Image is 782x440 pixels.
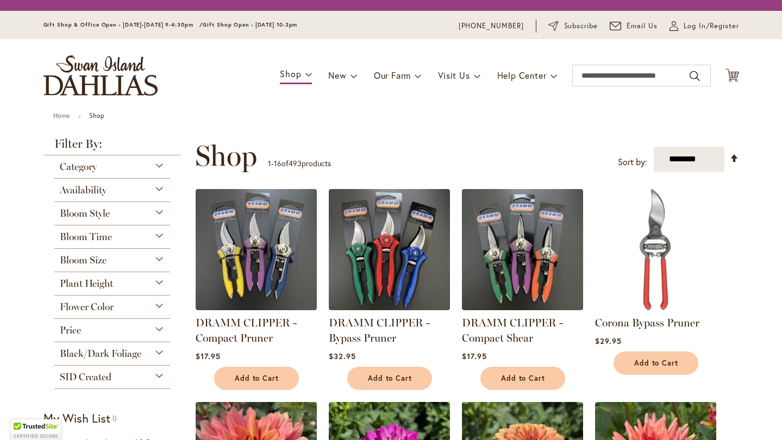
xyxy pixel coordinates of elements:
a: Email Us [610,21,658,32]
button: Search [690,67,699,85]
span: Add to Cart [501,374,546,383]
span: Bloom Style [60,208,110,219]
span: Availability [60,184,107,196]
span: Add to Cart [368,374,412,383]
div: TrustedSite Certified [11,419,61,440]
span: Subscribe [564,21,598,32]
span: 1 [268,158,271,168]
span: Our Farm [374,70,411,81]
a: Corona Bypass Pruner [595,302,716,312]
img: Corona Bypass Pruner [595,189,716,310]
a: DRAMM CLIPPER - Bypass Pruner [329,316,430,344]
a: DRAMM CLIPPER - Compact Pruner [196,302,317,312]
span: New [328,70,346,81]
label: Sort by: [618,152,647,172]
a: DRAMM CLIPPER - Compact Shear [462,302,583,312]
a: DRAMM CLIPPER - Compact Shear [462,316,563,344]
span: Gift Shop & Office Open - [DATE]-[DATE] 9-4:30pm / [43,21,203,28]
span: 16 [274,158,281,168]
p: - of products [268,155,331,172]
span: Gift Shop Open - [DATE] 10-3pm [203,21,297,28]
span: Log In/Register [684,21,739,32]
img: DRAMM CLIPPER - Bypass Pruner [329,189,450,310]
strong: Shop [89,111,104,120]
span: Help Center [497,70,547,81]
span: Shop [195,140,257,172]
span: Shop [280,68,301,79]
a: store logo [43,55,158,96]
strong: My Wish List [43,410,110,426]
span: Bloom Size [60,254,107,266]
span: SID Created [60,371,111,383]
a: DRAMM CLIPPER - Compact Pruner [196,316,297,344]
a: [PHONE_NUMBER] [459,21,524,32]
a: DRAMM CLIPPER - Bypass Pruner [329,302,450,312]
a: Log In/Register [670,21,739,32]
strong: Filter By: [43,138,182,155]
span: Email Us [627,21,658,32]
span: $17.95 [462,351,487,361]
span: Add to Cart [235,374,279,383]
span: Price [60,324,81,336]
span: Black/Dark Foliage [60,348,141,360]
img: DRAMM CLIPPER - Compact Shear [462,189,583,310]
span: 493 [289,158,302,168]
button: Add to Cart [347,367,432,390]
button: Add to Cart [614,351,698,375]
span: Plant Height [60,278,113,290]
span: Flower Color [60,301,114,313]
span: $32.95 [329,351,356,361]
a: Subscribe [548,21,598,32]
span: $17.95 [196,351,221,361]
button: Add to Cart [214,367,299,390]
span: Add to Cart [634,359,679,368]
a: Home [53,111,70,120]
a: Corona Bypass Pruner [595,316,699,329]
span: $29.95 [595,336,622,346]
span: Bloom Time [60,231,112,243]
span: Visit Us [438,70,470,81]
img: DRAMM CLIPPER - Compact Pruner [196,189,317,310]
span: Category [60,161,97,173]
button: Add to Cart [480,367,565,390]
